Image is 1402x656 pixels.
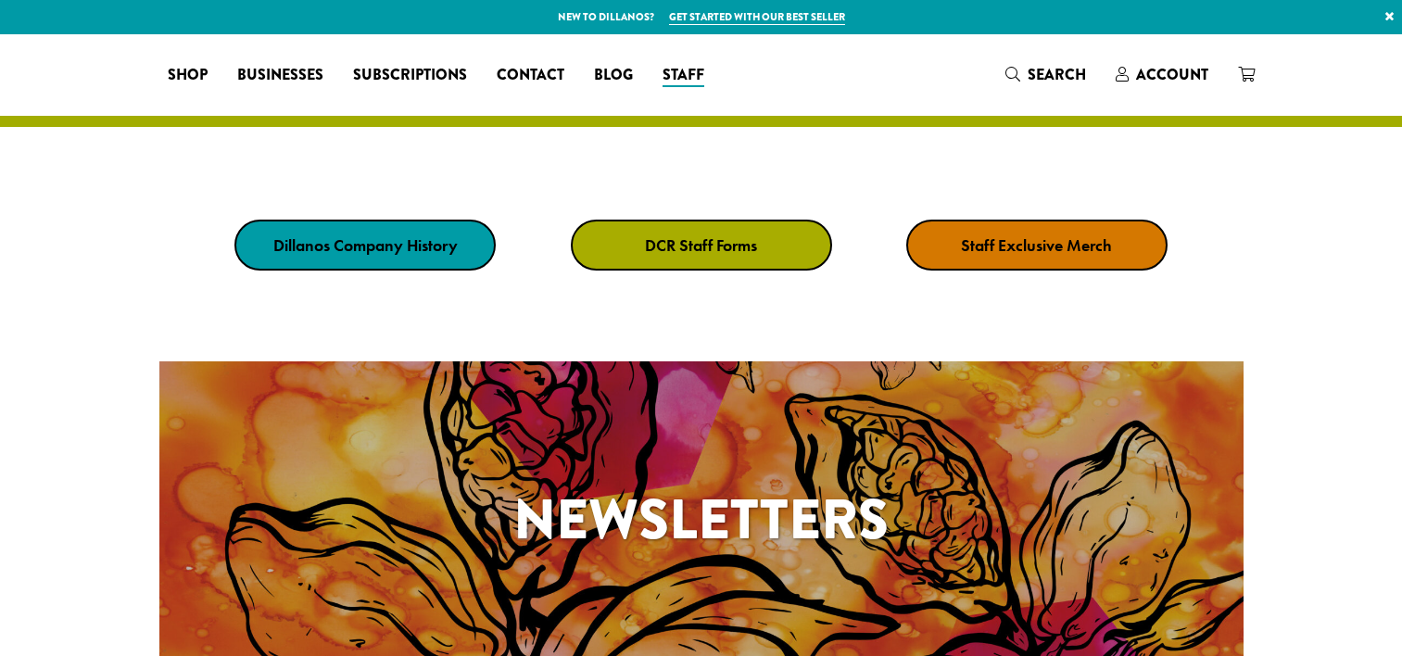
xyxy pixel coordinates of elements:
a: Staff Exclusive Merch [906,220,1168,271]
span: Blog [594,64,633,87]
span: Search [1028,64,1086,85]
strong: Dillanos Company History [273,234,458,256]
strong: DCR Staff Forms [645,234,757,256]
a: Get started with our best seller [669,9,845,25]
h1: Newsletters [159,478,1244,561]
span: Shop [168,64,208,87]
span: Contact [497,64,564,87]
span: Account [1136,64,1208,85]
span: Subscriptions [353,64,467,87]
a: Shop [153,60,222,90]
a: Dillanos Company History [234,220,496,271]
strong: Staff Exclusive Merch [961,234,1112,256]
a: DCR Staff Forms [571,220,832,271]
span: Staff [663,64,704,87]
a: Staff [648,60,719,90]
span: Businesses [237,64,323,87]
a: Search [991,59,1101,90]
